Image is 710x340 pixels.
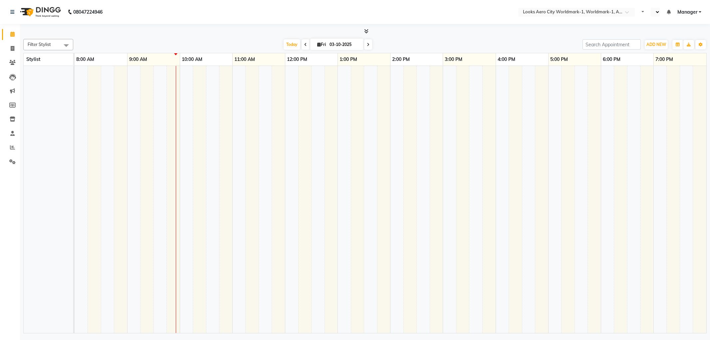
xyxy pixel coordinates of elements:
[443,55,464,64] a: 3:00 PM
[284,39,300,50] span: Today
[549,55,570,64] a: 5:00 PM
[73,3,103,21] b: 08047224946
[390,55,411,64] a: 2:00 PM
[677,9,697,16] span: Manager
[28,42,51,47] span: Filter Stylist
[75,55,96,64] a: 8:00 AM
[646,42,666,47] span: ADD NEW
[338,55,359,64] a: 1:00 PM
[17,3,63,21] img: logo
[316,42,328,47] span: Fri
[583,39,641,50] input: Search Appointment
[601,55,622,64] a: 6:00 PM
[654,55,675,64] a: 7:00 PM
[180,55,204,64] a: 10:00 AM
[285,55,309,64] a: 12:00 PM
[127,55,149,64] a: 9:00 AM
[645,40,668,49] button: ADD NEW
[26,56,40,62] span: Stylist
[233,55,257,64] a: 11:00 AM
[328,40,361,50] input: 2025-10-03
[496,55,517,64] a: 4:00 PM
